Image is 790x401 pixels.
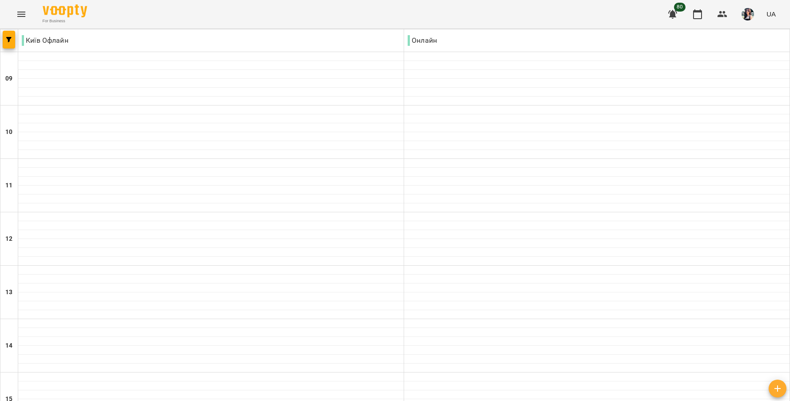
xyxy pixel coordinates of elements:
[5,341,12,351] h6: 14
[43,18,87,24] span: For Business
[22,35,68,46] p: Київ Офлайн
[674,3,686,12] span: 80
[5,181,12,190] h6: 11
[5,74,12,84] h6: 09
[5,127,12,137] h6: 10
[763,6,779,22] button: UA
[5,234,12,244] h6: 12
[11,4,32,25] button: Menu
[766,9,776,19] span: UA
[769,380,786,397] button: Створити урок
[742,8,754,20] img: bfead1ea79d979fadf21ae46c61980e3.jpg
[5,288,12,297] h6: 13
[43,4,87,17] img: Voopty Logo
[408,35,437,46] p: Онлайн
